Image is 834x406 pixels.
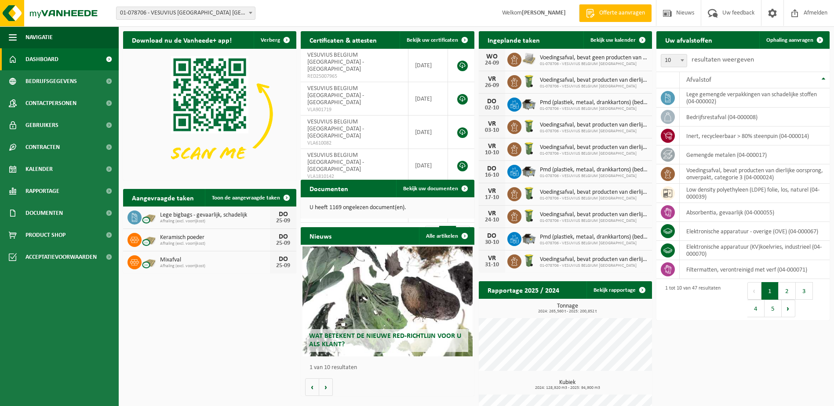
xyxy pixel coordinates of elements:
[483,105,501,111] div: 02-10
[483,255,501,262] div: VR
[680,88,830,108] td: lege gemengde verpakkingen van schadelijke stoffen (04-000002)
[586,281,651,299] a: Bekijk rapportage
[160,234,270,241] span: Keramisch poeder
[540,62,648,67] span: 01-078706 - VESUVIUS BELGIUM [GEOGRAPHIC_DATA]
[479,281,568,298] h2: Rapportage 2025 / 2024
[680,164,830,184] td: voedingsafval, bevat producten van dierlijke oorsprong, onverpakt, categorie 3 (04-000024)
[408,116,448,149] td: [DATE]
[540,241,648,246] span: 01-078706 - VESUVIUS BELGIUM [GEOGRAPHIC_DATA]
[765,300,782,317] button: 5
[540,211,648,218] span: Voedingsafval, bevat producten van dierlijke oorsprong, onverpakt, categorie 3
[540,263,648,268] span: 01-078706 - VESUVIUS BELGIUM [GEOGRAPHIC_DATA]
[25,180,59,202] span: Rapportage
[25,202,63,224] span: Documenten
[307,140,401,147] span: VLA610082
[483,239,501,246] div: 30-10
[540,106,648,112] span: 01-078706 - VESUVIUS BELGIUM [GEOGRAPHIC_DATA]
[521,186,536,201] img: WB-0140-HPE-GN-50
[747,300,765,317] button: 4
[123,189,203,206] h2: Aangevraagde taken
[597,9,647,18] span: Offerte aanvragen
[160,257,270,264] span: Mixafval
[25,158,53,180] span: Kalender
[205,189,295,207] a: Toon de aangevraagde taken
[483,165,501,172] div: DO
[25,48,58,70] span: Dashboard
[25,136,60,158] span: Contracten
[680,145,830,164] td: gemengde metalen (04-000017)
[483,98,501,105] div: DO
[301,227,340,244] h2: Nieuws
[400,31,473,49] a: Bekijk uw certificaten
[540,99,648,106] span: Pmd (plastiek, metaal, drankkartons) (bedrijven)
[483,188,501,195] div: VR
[579,4,652,22] a: Offerte aanvragen
[261,37,280,43] span: Verberg
[661,281,721,318] div: 1 tot 10 van 47 resultaten
[408,49,448,82] td: [DATE]
[521,141,536,156] img: WB-0140-HPE-GN-50
[25,26,53,48] span: Navigatie
[160,264,270,269] span: Afhaling (excl. voorrijkost)
[483,195,501,201] div: 17-10
[779,282,796,300] button: 2
[661,54,687,67] span: 10
[117,7,255,19] span: 01-078706 - VESUVIUS BELGIUM NV - OOSTENDE
[540,122,648,129] span: Voedingsafval, bevat producten van dierlijke oorsprong, onverpakt, categorie 3
[25,114,58,136] span: Gebruikers
[680,203,830,222] td: absorbentia, gevaarlijk (04-000055)
[160,212,270,219] span: Lege bigbags - gevaarlijk, schadelijk
[540,167,648,174] span: Pmd (plastiek, metaal, drankkartons) (bedrijven)
[680,260,830,279] td: filtermatten, verontreinigd met verf (04-000071)
[274,211,292,218] div: DO
[521,74,536,89] img: WB-0140-HPE-GN-50
[307,85,364,106] span: VESUVIUS BELGIUM [GEOGRAPHIC_DATA] - [GEOGRAPHIC_DATA]
[123,31,240,48] h2: Download nu de Vanheede+ app!
[540,189,648,196] span: Voedingsafval, bevat producten van dierlijke oorsprong, onverpakt, categorie 3
[301,31,386,48] h2: Certificaten & attesten
[540,84,648,89] span: 01-078706 - VESUVIUS BELGIUM [GEOGRAPHIC_DATA]
[25,70,77,92] span: Bedrijfsgegevens
[254,31,295,49] button: Verberg
[419,227,473,245] a: Alle artikelen
[540,234,648,241] span: Pmd (plastiek, metaal, drankkartons) (bedrijven)
[160,219,270,224] span: Afhaling (excl. voorrijkost)
[483,127,501,134] div: 03-10
[123,49,296,179] img: Download de VHEPlus App
[540,144,648,151] span: Voedingsafval, bevat producten van dierlijke oorsprong, onverpakt, categorie 3
[301,180,357,197] h2: Documenten
[274,240,292,246] div: 25-09
[483,83,501,89] div: 26-09
[540,151,648,156] span: 01-078706 - VESUVIUS BELGIUM [GEOGRAPHIC_DATA]
[483,309,652,314] span: 2024: 265,560 t - 2025: 200,852 t
[590,37,636,43] span: Bekijk uw kalender
[522,10,566,16] strong: [PERSON_NAME]
[521,119,536,134] img: WB-0140-HPE-GN-50
[302,246,472,356] a: Wat betekent de nieuwe RED-richtlijn voor u als klant?
[274,263,292,269] div: 25-09
[310,365,470,371] p: 1 van 10 resultaten
[680,108,830,127] td: bedrijfsrestafval (04-000008)
[116,7,255,20] span: 01-078706 - VESUVIUS BELGIUM NV - OOSTENDE
[479,31,549,48] h2: Ingeplande taken
[483,303,652,314] h3: Tonnage
[540,77,648,84] span: Voedingsafval, bevat producten van dierlijke oorsprong, onverpakt, categorie 3
[540,129,648,134] span: 01-078706 - VESUVIUS BELGIUM [GEOGRAPHIC_DATA]
[521,163,536,178] img: WB-5000-GAL-GY-01
[25,92,76,114] span: Contactpersonen
[25,224,66,246] span: Product Shop
[142,209,157,224] img: PB-CU
[796,282,813,300] button: 3
[483,210,501,217] div: VR
[540,54,648,62] span: Voedingsafval, bevat geen producten van dierlijke oorsprong, gemengde verpakking...
[540,174,648,179] span: 01-078706 - VESUVIUS BELGIUM [GEOGRAPHIC_DATA]
[759,31,829,49] a: Ophaling aanvragen
[483,232,501,239] div: DO
[680,184,830,203] td: low density polyethyleen (LDPE) folie, los, naturel (04-000039)
[680,127,830,145] td: inert, recycleerbaar > 80% steenpuin (04-000014)
[680,241,830,260] td: elektronische apparatuur (KV)koelvries, industrieel (04-000070)
[656,31,721,48] h2: Uw afvalstoffen
[483,120,501,127] div: VR
[747,282,761,300] button: Previous
[483,150,501,156] div: 10-10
